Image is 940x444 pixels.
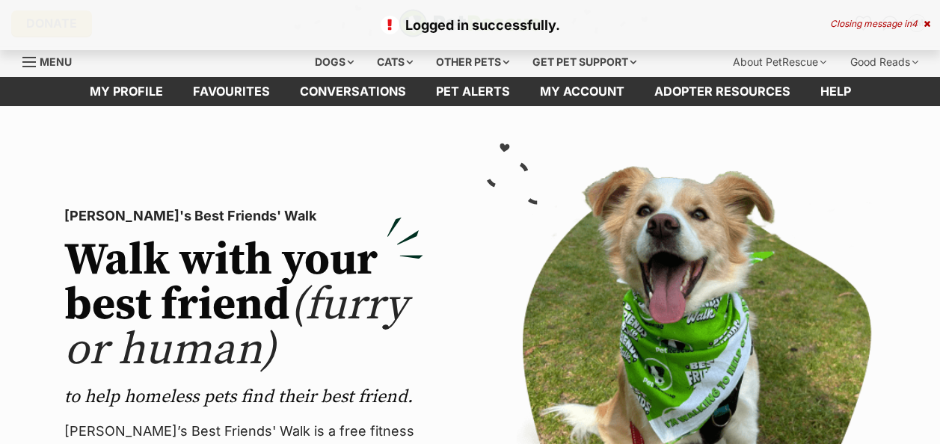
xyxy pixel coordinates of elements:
[722,47,837,77] div: About PetRescue
[22,47,82,74] a: Menu
[64,238,423,373] h2: Walk with your best friend
[64,277,408,378] span: (furry or human)
[178,77,285,106] a: Favourites
[64,206,423,226] p: [PERSON_NAME]'s Best Friends' Walk
[285,77,421,106] a: conversations
[75,77,178,106] a: My profile
[426,47,520,77] div: Other pets
[366,47,423,77] div: Cats
[421,77,525,106] a: Pet alerts
[40,55,72,68] span: Menu
[639,77,805,106] a: Adopter resources
[522,47,647,77] div: Get pet support
[805,77,866,106] a: Help
[525,77,639,106] a: My account
[840,47,929,77] div: Good Reads
[64,385,423,409] p: to help homeless pets find their best friend.
[304,47,364,77] div: Dogs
